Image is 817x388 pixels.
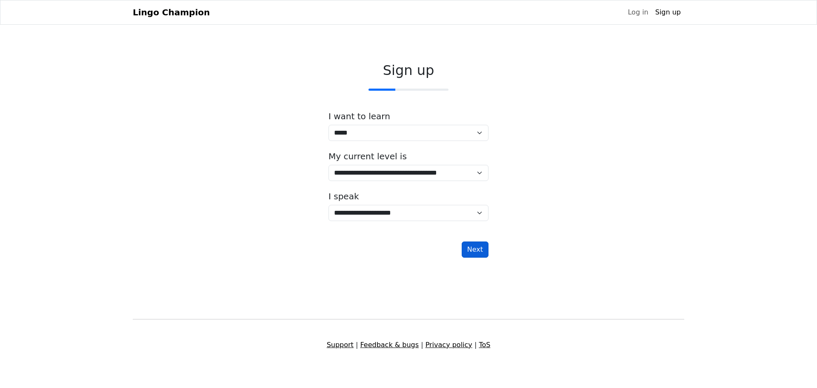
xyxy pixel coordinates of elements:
label: I speak [329,191,359,201]
a: Log in [624,4,651,21]
button: Next [462,241,488,258]
a: Sign up [652,4,684,21]
a: Privacy policy [426,341,472,349]
h2: Sign up [329,62,488,78]
a: Feedback & bugs [360,341,419,349]
a: ToS [479,341,490,349]
a: Support [327,341,354,349]
label: My current level is [329,151,407,161]
label: I want to learn [329,111,390,121]
a: Lingo Champion [133,4,210,21]
div: | | | [128,340,689,350]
